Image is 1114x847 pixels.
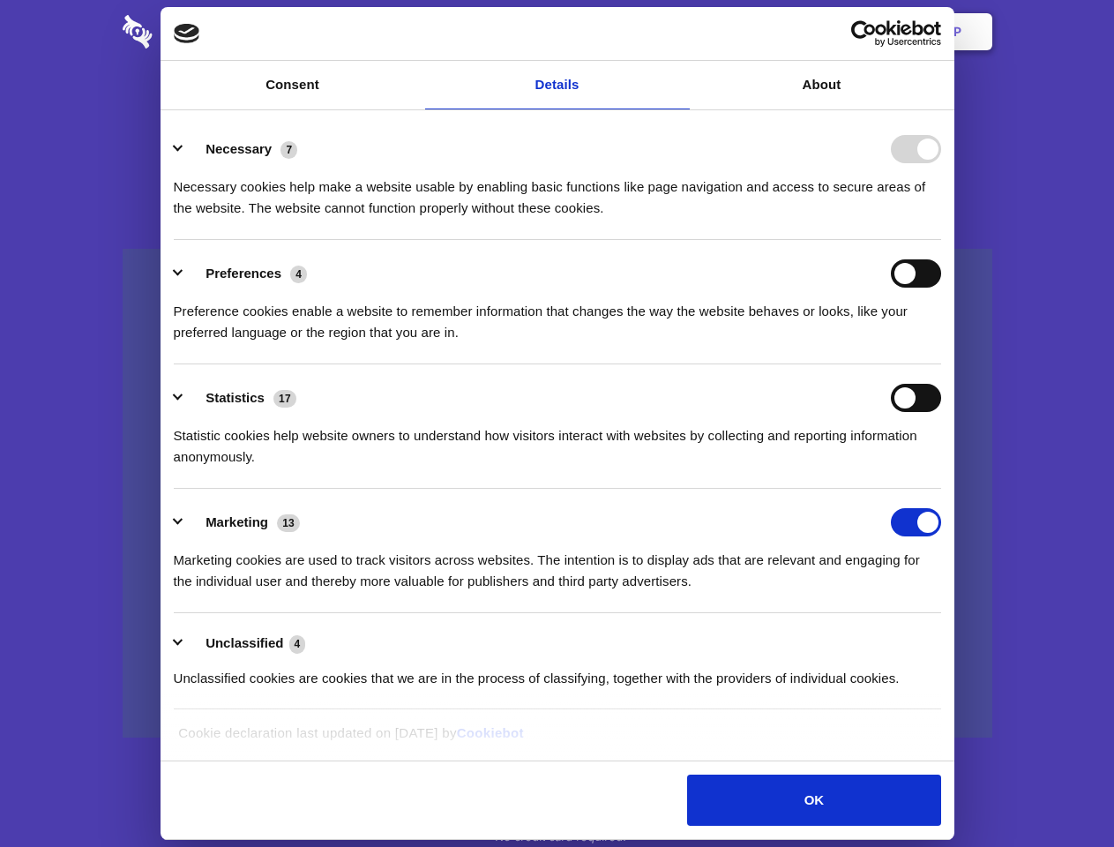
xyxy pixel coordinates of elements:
button: Unclassified (4) [174,633,317,655]
label: Necessary [206,141,272,156]
button: Marketing (13) [174,508,311,536]
span: 4 [290,266,307,283]
img: logo [174,24,200,43]
a: Contact [715,4,796,59]
a: Details [425,61,690,109]
label: Preferences [206,266,281,281]
div: Statistic cookies help website owners to understand how visitors interact with websites by collec... [174,412,941,468]
div: Cookie declaration last updated on [DATE] by [165,723,949,757]
div: Marketing cookies are used to track visitors across websites. The intention is to display ads tha... [174,536,941,592]
img: logo-wordmark-white-trans-d4663122ce5f474addd5e946df7df03e33cb6a1c49d2221995e7729f52c070b2.svg [123,15,273,49]
button: Necessary (7) [174,135,309,163]
a: About [690,61,954,109]
span: 7 [280,141,297,159]
div: Preference cookies enable a website to remember information that changes the way the website beha... [174,288,941,343]
button: Preferences (4) [174,259,318,288]
a: Login [800,4,877,59]
button: Statistics (17) [174,384,308,412]
h1: Eliminate Slack Data Loss. [123,79,992,143]
h4: Auto-redaction of sensitive data, encrypted data sharing and self-destructing private chats. Shar... [123,161,992,219]
span: 17 [273,390,296,408]
label: Marketing [206,514,268,529]
div: Necessary cookies help make a website usable by enabling basic functions like page navigation and... [174,163,941,219]
a: Usercentrics Cookiebot - opens in a new window [787,20,941,47]
a: Consent [161,61,425,109]
iframe: Drift Widget Chat Controller [1026,759,1093,826]
a: Pricing [518,4,594,59]
a: Wistia video thumbnail [123,249,992,738]
div: Unclassified cookies are cookies that we are in the process of classifying, together with the pro... [174,655,941,689]
label: Statistics [206,390,265,405]
span: 13 [277,514,300,532]
button: OK [687,775,940,826]
a: Cookiebot [457,725,524,740]
span: 4 [289,635,306,653]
